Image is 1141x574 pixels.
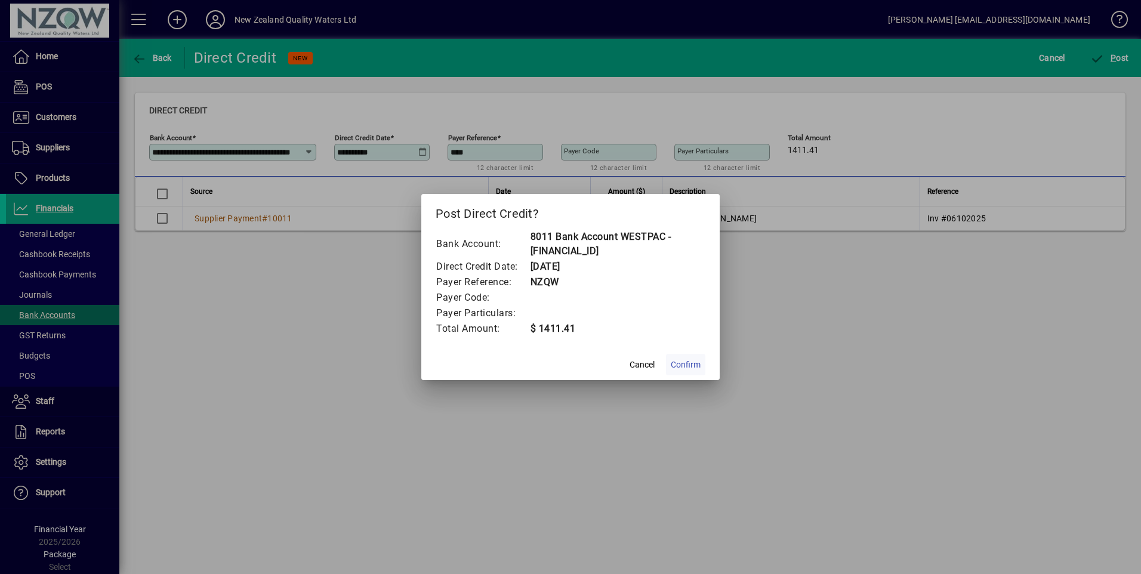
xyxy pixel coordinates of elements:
[436,259,530,274] td: Direct Credit Date:
[630,359,655,371] span: Cancel
[436,290,530,305] td: Payer Code:
[530,229,706,259] td: 8011 Bank Account WESTPAC - [FINANCIAL_ID]
[530,274,706,290] td: NZQW
[436,229,530,259] td: Bank Account:
[436,321,530,337] td: Total Amount:
[530,321,706,337] td: $ 1411.41
[666,354,705,375] button: Confirm
[436,305,530,321] td: Payer Particulars:
[421,194,720,229] h2: Post Direct Credit?
[436,274,530,290] td: Payer Reference:
[530,259,706,274] td: [DATE]
[671,359,701,371] span: Confirm
[623,354,661,375] button: Cancel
